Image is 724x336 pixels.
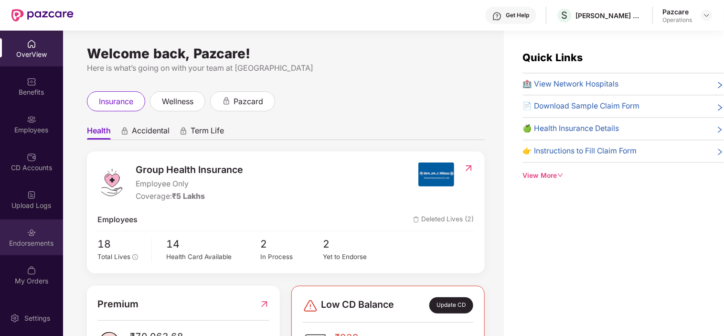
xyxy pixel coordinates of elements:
[464,163,474,173] img: RedirectIcon
[120,127,129,135] div: animation
[523,171,724,181] div: View More
[716,147,724,157] span: right
[11,9,74,22] img: New Pazcare Logo
[492,11,502,21] img: svg+xml;base64,PHN2ZyBpZD0iSGVscC0zMngzMiIgeG1sbnM9Imh0dHA6Ly93d3cudzMub3JnLzIwMDAvc3ZnIiB3aWR0aD...
[716,80,724,90] span: right
[99,96,133,108] span: insurance
[136,178,243,190] span: Employee Only
[716,102,724,112] span: right
[663,7,692,16] div: Pazcare
[132,254,138,260] span: info-circle
[303,298,318,314] img: svg+xml;base64,PHN2ZyBpZD0iRGFuZ2VyLTMyeDMyIiB4bWxucz0iaHR0cDovL3d3dy53My5vcmcvMjAwMC9zdmciIHdpZH...
[576,11,643,20] div: [PERSON_NAME] APPAREL PRIVATE LIMITED
[97,236,144,252] span: 18
[413,217,419,223] img: deleteIcon
[523,100,640,112] span: 📄 Download Sample Claim Form
[162,96,193,108] span: wellness
[321,297,394,314] span: Low CD Balance
[179,127,188,135] div: animation
[27,266,36,275] img: svg+xml;base64,PHN2ZyBpZD0iTXlfT3JkZXJzIiBkYXRhLW5hbWU9Ik15IE9yZGVycyIgeG1sbnM9Imh0dHA6Ly93d3cudz...
[97,168,126,197] img: logo
[523,145,637,157] span: 👉 Instructions to Fill Claim Form
[323,252,385,262] div: Yet to Endorse
[418,163,454,186] img: insurerIcon
[166,236,260,252] span: 14
[21,314,53,323] div: Settings
[703,11,711,19] img: svg+xml;base64,PHN2ZyBpZD0iRHJvcGRvd24tMzJ4MzIiIHhtbG5zPSJodHRwOi8vd3d3LnczLm9yZy8yMDAwL3N2ZyIgd2...
[413,214,474,226] span: Deleted Lives (2)
[191,126,224,140] span: Term Life
[506,11,529,19] div: Get Help
[429,297,473,314] div: Update CD
[97,253,130,260] span: Total Lives
[166,252,260,262] div: Health Card Available
[562,10,568,21] span: S
[87,50,485,57] div: Welcome back, Pazcare!
[260,236,323,252] span: 2
[557,172,564,179] span: down
[260,252,323,262] div: In Process
[87,62,485,74] div: Here is what’s going on with your team at [GEOGRAPHIC_DATA]
[136,191,243,203] div: Coverage:
[323,236,385,252] span: 2
[222,97,231,105] div: animation
[27,228,36,238] img: svg+xml;base64,PHN2ZyBpZD0iRW5kb3JzZW1lbnRzIiB4bWxucz0iaHR0cDovL3d3dy53My5vcmcvMjAwMC9zdmciIHdpZH...
[27,152,36,162] img: svg+xml;base64,PHN2ZyBpZD0iQ0RfQWNjb3VudHMiIGRhdGEtbmFtZT0iQ0QgQWNjb3VudHMiIHhtbG5zPSJodHRwOi8vd3...
[259,297,269,312] img: RedirectIcon
[523,51,583,64] span: Quick Links
[716,125,724,135] span: right
[97,297,138,312] span: Premium
[27,115,36,124] img: svg+xml;base64,PHN2ZyBpZD0iRW1wbG95ZWVzIiB4bWxucz0iaHR0cDovL3d3dy53My5vcmcvMjAwMC9zdmciIHdpZHRoPS...
[523,78,619,90] span: 🏥 View Network Hospitals
[10,314,20,323] img: svg+xml;base64,PHN2ZyBpZD0iU2V0dGluZy0yMHgyMCIgeG1sbnM9Imh0dHA6Ly93d3cudzMub3JnLzIwMDAvc3ZnIiB3aW...
[663,16,692,24] div: Operations
[136,163,243,177] span: Group Health Insurance
[523,123,619,135] span: 🍏 Health Insurance Details
[27,190,36,200] img: svg+xml;base64,PHN2ZyBpZD0iVXBsb2FkX0xvZ3MiIGRhdGEtbmFtZT0iVXBsb2FkIExvZ3MiIHhtbG5zPSJodHRwOi8vd3...
[132,126,170,140] span: Accidental
[172,192,205,201] span: ₹5 Lakhs
[234,96,263,108] span: pazcard
[27,39,36,49] img: svg+xml;base64,PHN2ZyBpZD0iSG9tZSIgeG1sbnM9Imh0dHA6Ly93d3cudzMub3JnLzIwMDAvc3ZnIiB3aWR0aD0iMjAiIG...
[87,126,111,140] span: Health
[27,77,36,87] img: svg+xml;base64,PHN2ZyBpZD0iQmVuZWZpdHMiIHhtbG5zPSJodHRwOi8vd3d3LnczLm9yZy8yMDAwL3N2ZyIgd2lkdGg9Ij...
[97,214,138,226] span: Employees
